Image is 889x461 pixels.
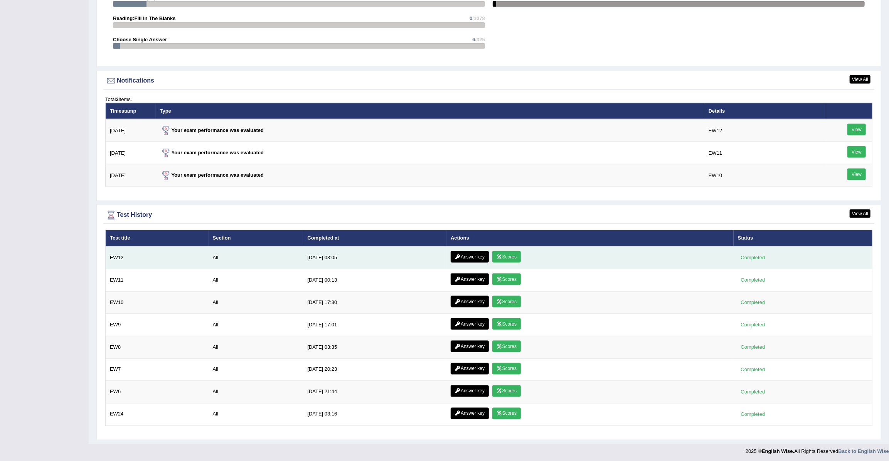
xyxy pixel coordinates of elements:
[106,230,209,247] th: Test title
[106,336,209,358] td: EW8
[492,318,521,330] a: Scores
[106,381,209,403] td: EW6
[160,127,264,133] strong: Your exam performance was evaluated
[762,449,794,454] strong: English Wise.
[470,15,472,21] span: 0
[704,119,826,142] td: EW12
[492,296,521,307] a: Scores
[116,96,118,102] b: 3
[303,314,446,336] td: [DATE] 17:01
[451,363,489,375] a: Answer key
[106,314,209,336] td: EW9
[847,169,866,180] a: View
[451,385,489,397] a: Answer key
[492,385,521,397] a: Scores
[105,96,872,103] div: Total items.
[160,150,264,155] strong: Your exam performance was evaluated
[106,103,156,119] th: Timestamp
[209,247,303,269] td: All
[738,321,768,329] div: Completed
[160,172,264,178] strong: Your exam performance was evaluated
[209,291,303,314] td: All
[472,37,475,42] span: 6
[738,299,768,307] div: Completed
[847,124,866,135] a: View
[303,336,446,358] td: [DATE] 03:35
[113,15,176,21] strong: Reading:Fill In The Blanks
[738,276,768,284] div: Completed
[106,119,156,142] td: [DATE]
[106,269,209,291] td: EW11
[492,363,521,375] a: Scores
[738,254,768,262] div: Completed
[303,230,446,247] th: Completed at
[847,146,866,158] a: View
[492,408,521,419] a: Scores
[492,251,521,263] a: Scores
[838,449,889,454] a: Back to English Wise
[106,403,209,426] td: EW24
[738,388,768,396] div: Completed
[209,381,303,403] td: All
[850,75,870,84] a: View All
[451,408,489,419] a: Answer key
[850,209,870,218] a: View All
[303,247,446,269] td: [DATE] 03:05
[451,341,489,352] a: Answer key
[303,269,446,291] td: [DATE] 00:13
[472,15,485,21] span: /1078
[451,318,489,330] a: Answer key
[475,37,485,42] span: /325
[451,251,489,263] a: Answer key
[734,230,872,247] th: Status
[704,164,826,187] td: EW10
[209,314,303,336] td: All
[303,358,446,381] td: [DATE] 20:23
[738,366,768,374] div: Completed
[704,103,826,119] th: Details
[209,336,303,358] td: All
[209,230,303,247] th: Section
[105,209,872,221] div: Test History
[303,403,446,426] td: [DATE] 03:16
[746,444,889,455] div: 2025 © All Rights Reserved
[209,358,303,381] td: All
[738,343,768,351] div: Completed
[451,296,489,307] a: Answer key
[106,291,209,314] td: EW10
[451,274,489,285] a: Answer key
[106,358,209,381] td: EW7
[303,291,446,314] td: [DATE] 17:30
[209,269,303,291] td: All
[105,75,872,87] div: Notifications
[106,164,156,187] td: [DATE]
[446,230,734,247] th: Actions
[106,142,156,164] td: [DATE]
[738,410,768,419] div: Completed
[156,103,704,119] th: Type
[113,37,167,42] strong: Choose Single Answer
[106,247,209,269] td: EW12
[704,142,826,164] td: EW11
[303,381,446,403] td: [DATE] 21:44
[492,341,521,352] a: Scores
[209,403,303,426] td: All
[492,274,521,285] a: Scores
